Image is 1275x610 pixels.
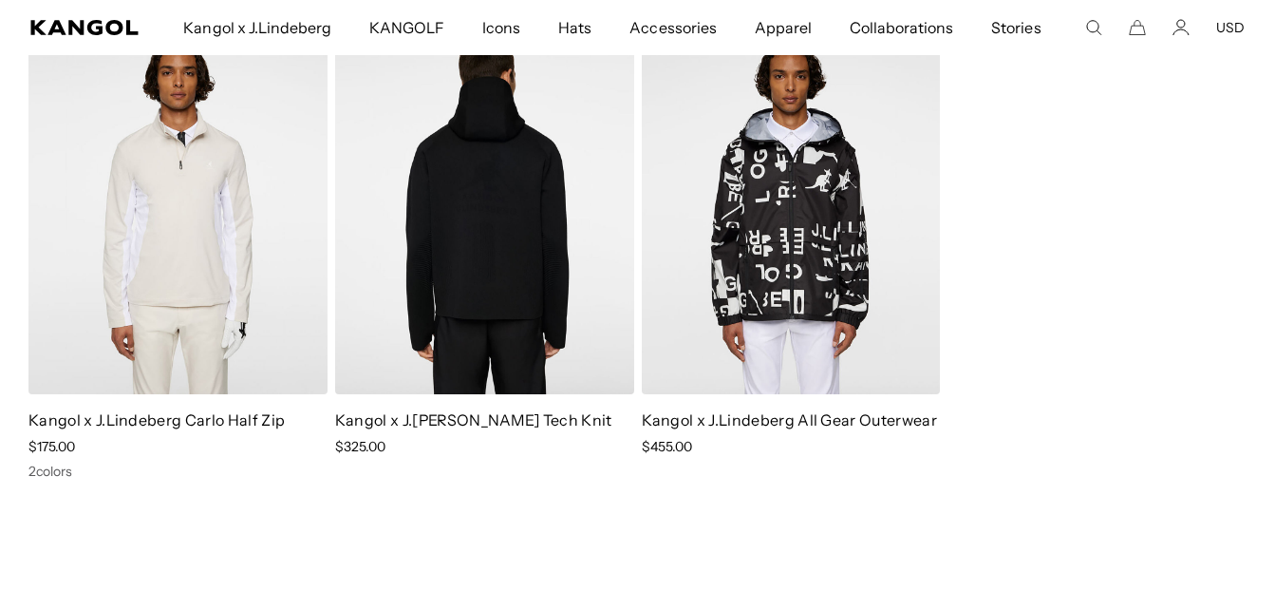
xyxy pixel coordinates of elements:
button: Cart [1129,19,1146,36]
div: 2 colors [28,463,328,480]
a: Account [1172,19,1190,36]
img: Kangol x J.Lindeberg All Gear Outerwear [642,19,941,394]
span: $175.00 [28,438,75,455]
button: USD [1216,19,1245,36]
a: Kangol x J.Lindeberg All Gear Outerwear [642,410,937,429]
span: $325.00 [335,438,385,455]
summary: Search here [1085,19,1102,36]
a: Kangol x J.Lindeberg Carlo Half Zip [28,410,285,429]
img: Kangol x J.Lindeberg Thomas Tech Knit [335,19,634,394]
a: Kangol [30,20,140,35]
img: Kangol x J.Lindeberg Carlo Half Zip [28,19,328,394]
a: Kangol x J.[PERSON_NAME] Tech Knit [335,410,612,429]
span: $455.00 [642,438,692,455]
